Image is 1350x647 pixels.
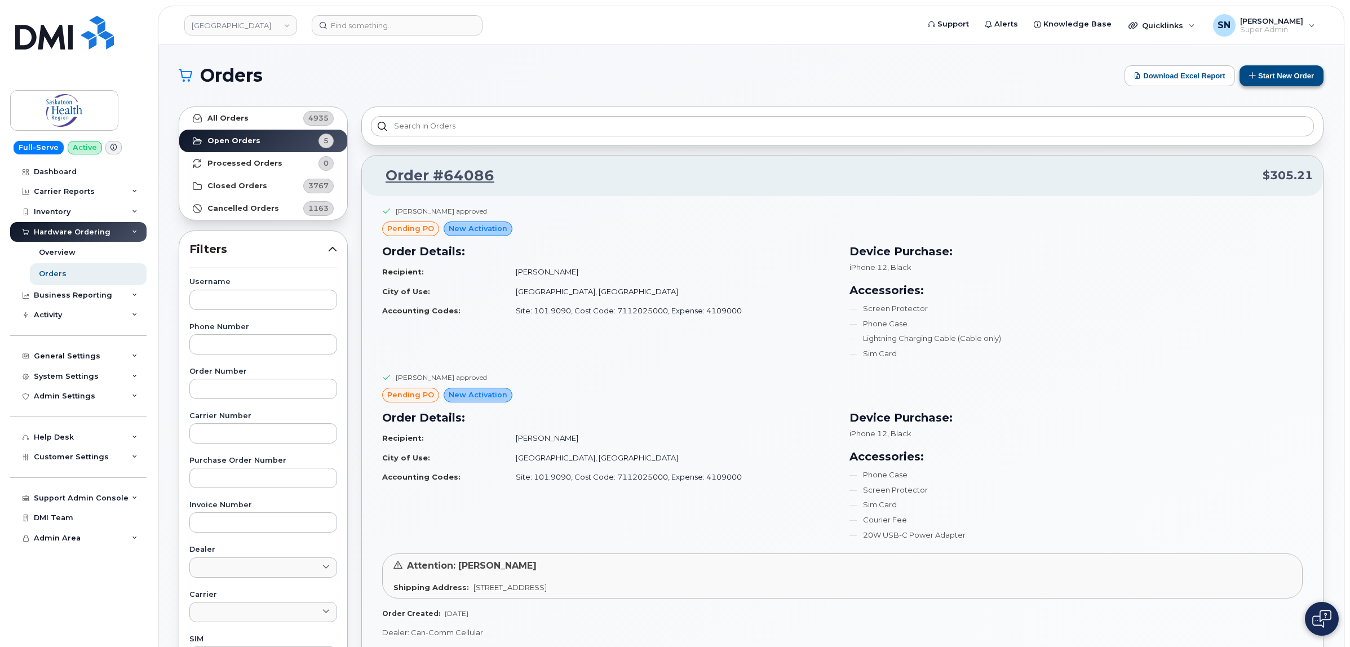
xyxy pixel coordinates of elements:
img: Open chat [1312,610,1331,628]
label: Dealer [189,546,337,553]
span: pending PO [387,389,434,400]
li: Sim Card [849,499,1303,510]
h3: Accessories: [849,448,1303,465]
td: Site: 101.9090, Cost Code: 7112025000, Expense: 4109000 [506,467,835,487]
label: Order Number [189,368,337,375]
span: pending PO [387,223,434,234]
label: Invoice Number [189,502,337,509]
span: Attention: [PERSON_NAME] [407,560,537,571]
strong: Accounting Codes: [382,472,461,481]
input: Search in orders [371,116,1314,136]
td: [GEOGRAPHIC_DATA], [GEOGRAPHIC_DATA] [506,448,835,468]
button: Start New Order [1240,65,1324,86]
span: , Black [887,263,911,272]
strong: Accounting Codes: [382,306,461,315]
div: [PERSON_NAME] approved [396,373,487,382]
p: Dealer: Can-Comm Cellular [382,627,1303,638]
label: Carrier [189,591,337,599]
span: [STREET_ADDRESS] [473,583,547,592]
strong: Processed Orders [207,159,282,168]
strong: Recipient: [382,433,424,442]
span: $305.21 [1263,167,1313,184]
strong: City of Use: [382,453,430,462]
li: Lightning Charging Cable (Cable only) [849,333,1303,344]
td: [PERSON_NAME] [506,428,835,448]
span: , Black [887,429,911,438]
a: Closed Orders3767 [179,175,347,197]
span: New Activation [449,223,507,234]
h3: Device Purchase: [849,243,1303,260]
td: [PERSON_NAME] [506,262,835,282]
span: 1163 [308,203,329,214]
h3: Order Details: [382,409,836,426]
strong: Recipient: [382,267,424,276]
li: Screen Protector [849,303,1303,314]
a: Processed Orders0 [179,152,347,175]
a: Open Orders5 [179,130,347,152]
a: Cancelled Orders1163 [179,197,347,220]
button: Download Excel Report [1125,65,1235,86]
a: All Orders4935 [179,107,347,130]
span: iPhone 12 [849,429,887,438]
td: Site: 101.9090, Cost Code: 7112025000, Expense: 4109000 [506,301,835,321]
label: Purchase Order Number [189,457,337,464]
li: Screen Protector [849,485,1303,495]
td: [GEOGRAPHIC_DATA], [GEOGRAPHIC_DATA] [506,282,835,302]
span: 0 [324,158,329,169]
li: Phone Case [849,318,1303,329]
span: [DATE] [445,609,468,618]
strong: All Orders [207,114,249,123]
label: Phone Number [189,323,337,331]
strong: Order Created: [382,609,440,618]
strong: Closed Orders [207,181,267,190]
strong: Cancelled Orders [207,204,279,213]
h3: Device Purchase: [849,409,1303,426]
h3: Order Details: [382,243,836,260]
label: Username [189,278,337,286]
h3: Accessories: [849,282,1303,299]
li: Phone Case [849,469,1303,480]
span: iPhone 12 [849,263,887,272]
li: Sim Card [849,348,1303,359]
strong: Shipping Address: [393,583,469,592]
span: 3767 [308,180,329,191]
li: 20W USB-C Power Adapter [849,530,1303,540]
span: Orders [200,67,263,84]
span: Filters [189,241,328,258]
span: 5 [324,135,329,146]
span: New Activation [449,389,507,400]
li: Courier Fee [849,515,1303,525]
label: Carrier Number [189,413,337,420]
span: 4935 [308,113,329,123]
div: [PERSON_NAME] approved [396,206,487,216]
strong: City of Use: [382,287,430,296]
a: Order #64086 [372,166,494,186]
strong: Open Orders [207,136,260,145]
label: SIM [189,636,337,643]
